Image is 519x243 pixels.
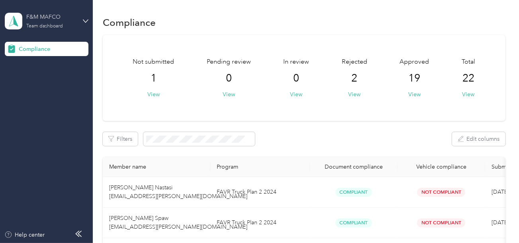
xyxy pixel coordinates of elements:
[26,13,76,21] div: F&M MAFCO
[133,57,174,67] span: Not submitted
[316,163,391,170] div: Document compliance
[417,188,465,197] span: Not Compliant
[404,163,479,170] div: Vehicle compliance
[19,45,50,53] span: Compliance
[462,57,475,67] span: Total
[462,72,474,85] span: 22
[348,90,360,99] button: View
[293,72,299,85] span: 0
[226,72,232,85] span: 0
[151,72,157,85] span: 1
[26,24,63,29] div: Team dashboard
[408,90,421,99] button: View
[210,208,310,238] td: FAVR Truck Plan 2 2024
[210,177,310,208] td: FAVR Truck Plan 2 2024
[103,157,210,177] th: Member name
[109,215,247,230] span: [PERSON_NAME] Spaw [EMAIL_ADDRESS][PERSON_NAME][DOMAIN_NAME]
[351,72,357,85] span: 2
[290,90,302,99] button: View
[147,90,160,99] button: View
[4,231,45,239] button: Help center
[223,90,235,99] button: View
[207,57,251,67] span: Pending review
[342,57,367,67] span: Rejected
[103,132,138,146] button: Filters
[210,157,310,177] th: Program
[462,90,474,99] button: View
[283,57,309,67] span: In review
[335,218,372,227] span: Compliant
[400,57,429,67] span: Approved
[417,218,465,227] span: Not Compliant
[474,198,519,243] iframe: Everlance-gr Chat Button Frame
[335,188,372,197] span: Compliant
[109,184,247,200] span: [PERSON_NAME] Nastasi [EMAIL_ADDRESS][PERSON_NAME][DOMAIN_NAME]
[452,132,505,146] button: Edit columns
[408,72,420,85] span: 19
[103,18,156,27] h1: Compliance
